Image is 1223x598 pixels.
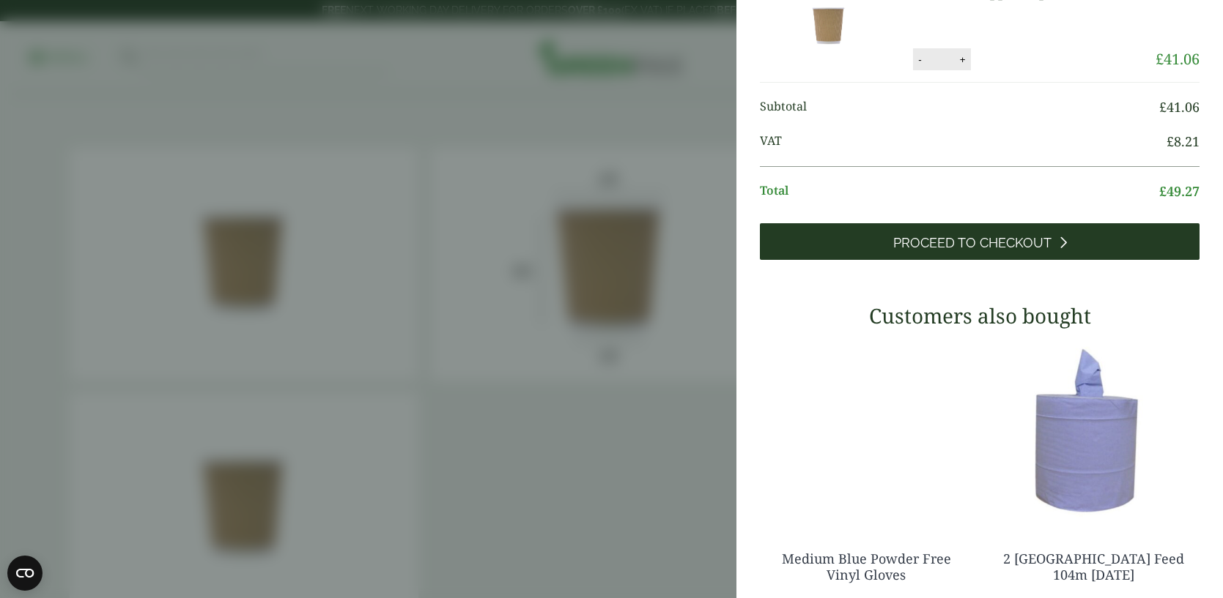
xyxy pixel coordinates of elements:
span: £ [1167,132,1174,150]
a: Proceed to Checkout [760,223,1200,260]
span: VAT [760,132,1167,152]
button: - [914,53,925,66]
a: 2 [GEOGRAPHIC_DATA] Feed 104m [DATE] [1003,550,1184,583]
bdi: 49.27 [1159,182,1200,200]
span: Total [760,182,1159,201]
bdi: 8.21 [1167,132,1200,150]
span: Subtotal [760,97,1159,117]
span: £ [1159,182,1167,200]
span: £ [1156,49,1164,69]
h3: Customers also bought [760,304,1200,329]
span: £ [1159,98,1167,116]
button: Open CMP widget [7,556,43,591]
img: 3630017-2-Ply-Blue-Centre-Feed-104m [987,339,1200,522]
button: + [956,53,970,66]
bdi: 41.06 [1159,98,1200,116]
bdi: 41.06 [1156,49,1200,69]
span: Proceed to Checkout [893,235,1052,251]
a: Medium Blue Powder Free Vinyl Gloves [782,550,951,583]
